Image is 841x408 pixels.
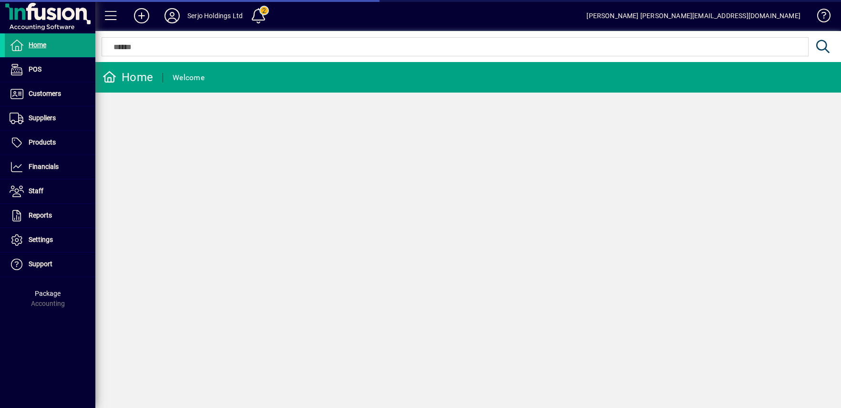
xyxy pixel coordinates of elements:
a: Suppliers [5,106,95,130]
button: Add [126,7,157,24]
div: Home [103,70,153,85]
span: Support [29,260,52,268]
span: Package [35,290,61,297]
span: POS [29,65,41,73]
div: Welcome [173,70,205,85]
span: Financials [29,163,59,170]
a: Financials [5,155,95,179]
a: Reports [5,204,95,228]
button: Profile [157,7,187,24]
span: Staff [29,187,43,195]
span: Suppliers [29,114,56,122]
a: Customers [5,82,95,106]
span: Settings [29,236,53,243]
div: Serjo Holdings Ltd [187,8,243,23]
a: Support [5,252,95,276]
a: Staff [5,179,95,203]
div: [PERSON_NAME] [PERSON_NAME][EMAIL_ADDRESS][DOMAIN_NAME] [586,8,800,23]
span: Products [29,138,56,146]
a: Knowledge Base [810,2,829,33]
span: Reports [29,211,52,219]
a: POS [5,58,95,82]
span: Home [29,41,46,49]
span: Customers [29,90,61,97]
a: Settings [5,228,95,252]
a: Products [5,131,95,155]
